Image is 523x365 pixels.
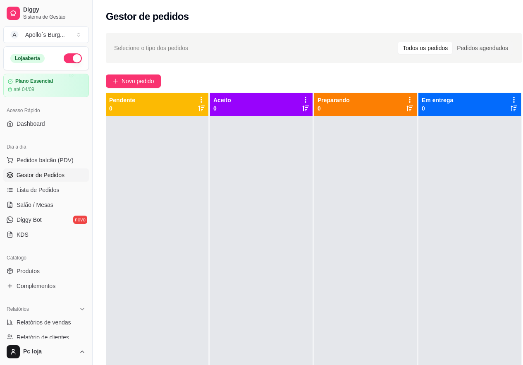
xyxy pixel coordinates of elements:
[112,78,118,84] span: plus
[25,31,65,39] div: Apollo´s Burg ...
[3,168,89,182] a: Gestor de Pedidos
[3,342,89,362] button: Pc loja
[3,228,89,241] a: KDS
[15,78,53,84] article: Plano Essencial
[17,282,55,290] span: Complementos
[7,306,29,312] span: Relatórios
[106,10,189,23] h2: Gestor de pedidos
[3,104,89,117] div: Acesso Rápido
[3,26,89,43] button: Select a team
[17,120,45,128] span: Dashboard
[17,186,60,194] span: Lista de Pedidos
[109,104,135,113] p: 0
[3,316,89,329] a: Relatórios de vendas
[3,251,89,264] div: Catálogo
[3,183,89,197] a: Lista de Pedidos
[17,267,40,275] span: Produtos
[422,104,453,113] p: 0
[452,42,513,54] div: Pedidos agendados
[122,77,154,86] span: Novo pedido
[109,96,135,104] p: Pendente
[3,331,89,344] a: Relatório de clientes
[17,318,71,327] span: Relatórios de vendas
[10,54,45,63] div: Loja aberta
[3,117,89,130] a: Dashboard
[114,43,188,53] span: Selecione o tipo dos pedidos
[17,216,42,224] span: Diggy Bot
[3,198,89,211] a: Salão / Mesas
[17,333,69,341] span: Relatório de clientes
[3,279,89,293] a: Complementos
[106,74,161,88] button: Novo pedido
[64,53,82,63] button: Alterar Status
[318,96,350,104] p: Preparando
[3,74,89,97] a: Plano Essencialaté 04/09
[17,171,64,179] span: Gestor de Pedidos
[213,96,231,104] p: Aceito
[398,42,452,54] div: Todos os pedidos
[17,156,74,164] span: Pedidos balcão (PDV)
[3,213,89,226] a: Diggy Botnovo
[3,140,89,154] div: Dia a dia
[17,201,53,209] span: Salão / Mesas
[14,86,34,93] article: até 04/09
[318,104,350,113] p: 0
[3,154,89,167] button: Pedidos balcão (PDV)
[23,6,86,14] span: Diggy
[213,104,231,113] p: 0
[10,31,19,39] span: A
[17,231,29,239] span: KDS
[23,14,86,20] span: Sistema de Gestão
[23,348,76,355] span: Pc loja
[3,264,89,278] a: Produtos
[3,3,89,23] a: DiggySistema de Gestão
[422,96,453,104] p: Em entrega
